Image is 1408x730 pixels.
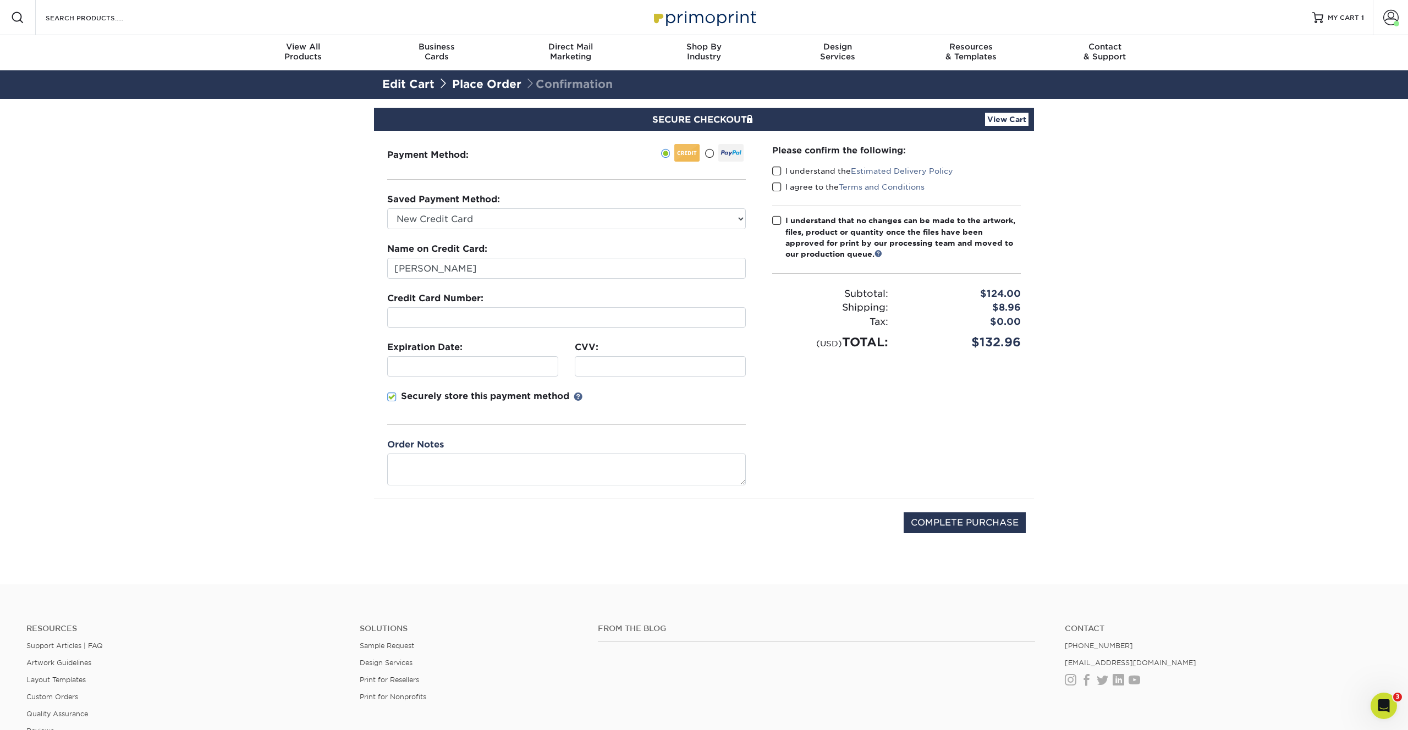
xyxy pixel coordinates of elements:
[382,78,435,91] a: Edit Cart
[839,182,925,191] a: Terms and Conditions
[764,315,897,329] div: Tax:
[237,42,370,62] div: Products
[816,339,842,348] small: (USD)
[237,42,370,52] span: View All
[772,165,953,176] label: I understand the
[1361,14,1364,21] span: 1
[45,11,152,24] input: SEARCH PRODUCTS.....
[649,5,759,29] img: Primoprint
[575,341,598,354] label: CVV:
[504,42,637,62] div: Marketing
[387,150,496,160] h3: Payment Method:
[652,114,756,125] span: SECURE CHECKOUT
[360,659,413,667] a: Design Services
[504,42,637,52] span: Direct Mail
[387,292,483,305] label: Credit Card Number:
[360,693,426,701] a: Print for Nonprofits
[370,35,504,70] a: BusinessCards
[772,181,925,192] label: I agree to the
[771,42,904,52] span: Design
[26,624,343,633] h4: Resources
[387,341,463,354] label: Expiration Date:
[897,287,1029,301] div: $124.00
[360,676,419,684] a: Print for Resellers
[237,35,370,70] a: View AllProducts
[904,42,1038,52] span: Resources
[771,35,904,70] a: DesignServices
[897,301,1029,315] div: $8.96
[771,42,904,62] div: Services
[26,676,86,684] a: Layout Templates
[764,301,897,315] div: Shipping:
[897,315,1029,329] div: $0.00
[452,78,521,91] a: Place Order
[904,512,1026,533] input: COMPLETE PURCHASE
[897,333,1029,351] div: $132.96
[525,78,613,91] span: Confirmation
[851,167,953,175] a: Estimated Delivery Policy
[387,242,487,256] label: Name on Credit Card:
[387,438,444,451] label: Order Notes
[637,42,771,52] span: Shop By
[387,193,500,206] label: Saved Payment Method:
[370,42,504,52] span: Business
[764,333,897,351] div: TOTAL:
[985,113,1028,126] a: View Cart
[1328,13,1359,23] span: MY CART
[387,258,746,279] input: First & Last Name
[401,390,569,403] p: Securely store this payment method
[360,641,414,650] a: Sample Request
[1038,42,1171,52] span: Contact
[1065,641,1133,650] a: [PHONE_NUMBER]
[637,35,771,70] a: Shop ByIndustry
[764,287,897,301] div: Subtotal:
[360,624,581,633] h4: Solutions
[1038,35,1171,70] a: Contact& Support
[1065,659,1196,667] a: [EMAIL_ADDRESS][DOMAIN_NAME]
[598,624,1035,633] h4: From the Blog
[1371,693,1397,719] iframe: Intercom live chat
[26,659,91,667] a: Artwork Guidelines
[580,361,741,372] iframe: Secure CVC input frame
[904,42,1038,62] div: & Templates
[785,215,1021,260] div: I understand that no changes can be made to the artwork, files, product or quantity once the file...
[1038,42,1171,62] div: & Support
[26,641,103,650] a: Support Articles | FAQ
[904,35,1038,70] a: Resources& Templates
[392,361,553,372] iframe: To enrich screen reader interactions, please activate Accessibility in Grammarly extension settings
[1065,624,1382,633] a: Contact
[504,35,637,70] a: Direct MailMarketing
[1393,693,1402,701] span: 3
[370,42,504,62] div: Cards
[772,144,1021,157] div: Please confirm the following:
[382,512,437,545] img: DigiCert Secured Site Seal
[637,42,771,62] div: Industry
[392,312,741,323] iframe: To enrich screen reader interactions, please activate Accessibility in Grammarly extension settings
